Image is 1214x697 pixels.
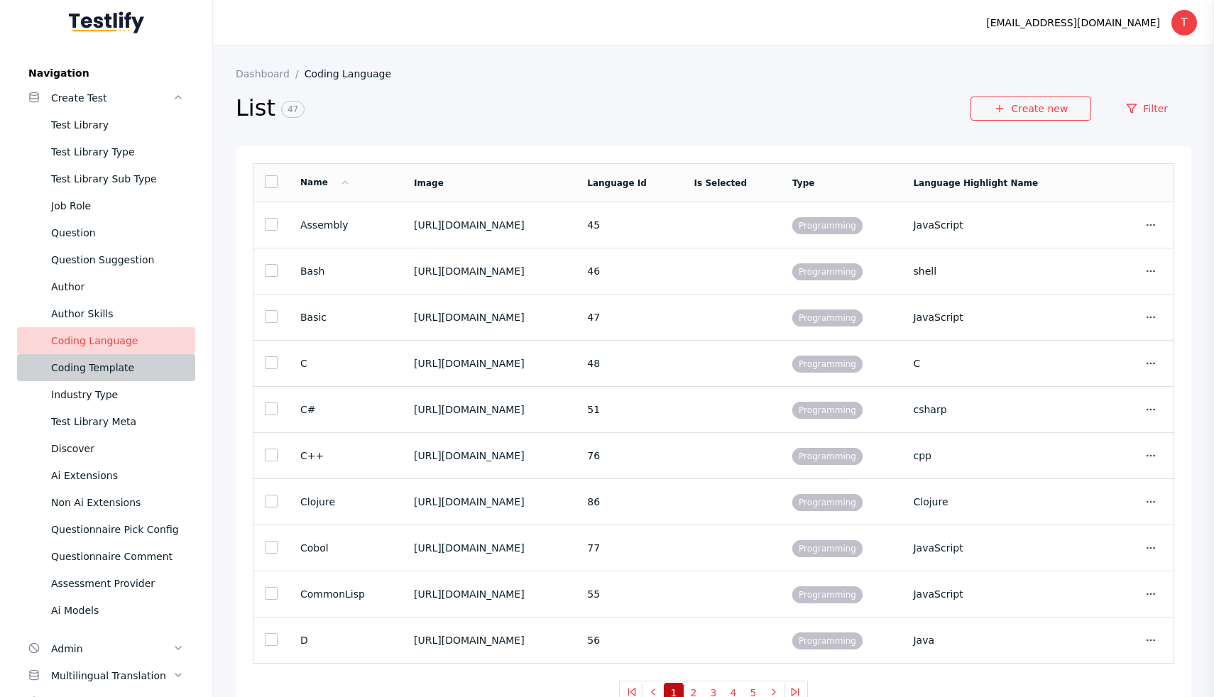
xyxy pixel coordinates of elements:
[17,165,195,192] a: Test Library Sub Type
[17,246,195,273] a: Question Suggestion
[587,219,671,231] section: 45
[51,667,173,684] div: Multilingual Translation
[792,217,863,234] span: Programming
[51,494,184,511] div: Non Ai Extensions
[792,540,863,557] span: Programming
[694,178,747,188] a: Is Selected
[51,521,184,538] div: Questionnaire Pick Config
[1103,97,1191,121] a: Filter
[792,402,863,419] span: Programming
[587,450,671,461] section: 76
[51,251,184,268] div: Question Suggestion
[414,542,564,554] section: [URL][DOMAIN_NAME]
[414,496,564,507] section: [URL][DOMAIN_NAME]
[414,178,444,188] a: Image
[587,404,671,415] section: 51
[587,496,671,507] section: 86
[300,177,351,187] a: Name
[792,448,863,465] span: Programming
[414,635,564,646] section: [URL][DOMAIN_NAME]
[51,575,184,592] div: Assessment Provider
[414,219,564,231] section: [URL][DOMAIN_NAME]
[913,450,1083,461] section: cpp
[305,68,403,79] a: Coding Language
[792,632,863,649] span: Programming
[300,358,391,369] section: C
[51,640,173,657] div: Admin
[300,496,391,507] section: Clojure
[51,197,184,214] div: Job Role
[51,89,173,106] div: Create Test
[300,312,391,323] section: Basic
[51,386,184,403] div: Industry Type
[17,381,195,408] a: Industry Type
[792,178,814,188] a: Type
[913,312,1083,323] section: JavaScript
[300,404,391,415] section: C#
[17,327,195,354] a: Coding Language
[587,635,671,646] section: 56
[17,300,195,327] a: Author Skills
[414,312,564,323] section: [URL][DOMAIN_NAME]
[51,413,184,430] div: Test Library Meta
[913,496,1083,507] section: Clojure
[17,138,195,165] a: Test Library Type
[51,602,184,619] div: Ai Models
[236,94,970,124] h2: List
[587,312,671,323] section: 47
[913,542,1083,554] section: JavaScript
[414,265,564,277] section: [URL][DOMAIN_NAME]
[51,116,184,133] div: Test Library
[300,265,391,277] section: Bash
[17,543,195,570] a: Questionnaire Comment
[17,192,195,219] a: Job Role
[51,224,184,241] div: Question
[300,219,391,231] section: Assembly
[792,263,863,280] span: Programming
[300,450,391,461] section: C++
[913,219,1083,231] section: JavaScript
[17,219,195,246] a: Question
[414,358,564,369] section: [URL][DOMAIN_NAME]
[51,440,184,457] div: Discover
[17,462,195,489] a: Ai Extensions
[17,354,195,381] a: Coding Template
[587,265,671,277] section: 46
[913,588,1083,600] section: JavaScript
[792,586,863,603] span: Programming
[51,278,184,295] div: Author
[913,358,1083,369] section: C
[236,68,305,79] a: Dashboard
[69,11,144,33] img: Testlify - Backoffice
[300,635,391,646] section: D
[792,494,863,511] span: Programming
[300,542,391,554] section: Cobol
[51,170,184,187] div: Test Library Sub Type
[51,359,184,376] div: Coding Template
[17,273,195,300] a: Author
[913,178,1038,188] a: Language Highlight Name
[970,97,1091,121] a: Create new
[51,305,184,322] div: Author Skills
[17,597,195,624] a: Ai Models
[17,570,195,597] a: Assessment Provider
[51,332,184,349] div: Coding Language
[913,635,1083,646] section: Java
[587,178,646,188] a: Language Id
[17,67,195,79] label: Navigation
[51,548,184,565] div: Questionnaire Comment
[792,356,863,373] span: Programming
[414,588,564,600] section: [URL][DOMAIN_NAME]
[587,358,671,369] section: 48
[17,489,195,516] a: Non Ai Extensions
[913,265,1083,277] section: shell
[281,101,305,118] span: 47
[17,516,195,543] a: Questionnaire Pick Config
[1171,10,1197,35] div: T
[51,143,184,160] div: Test Library Type
[587,542,671,554] section: 77
[913,404,1083,415] section: csharp
[17,408,195,435] a: Test Library Meta
[17,435,195,462] a: Discover
[414,404,564,415] section: [URL][DOMAIN_NAME]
